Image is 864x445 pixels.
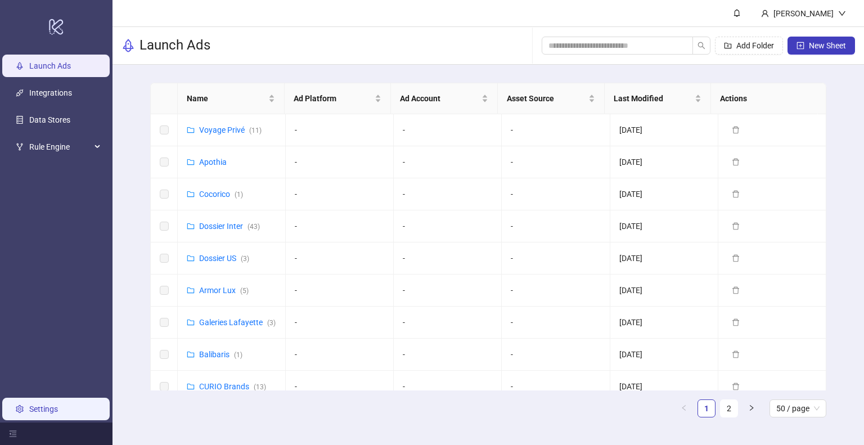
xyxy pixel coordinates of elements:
[610,210,718,242] td: [DATE]
[697,399,715,417] li: 1
[675,399,693,417] li: Previous Page
[787,37,855,55] button: New Sheet
[507,92,586,105] span: Asset Source
[199,382,266,391] a: CURIO Brands(13)
[286,114,394,146] td: -
[698,400,715,417] a: 1
[610,146,718,178] td: [DATE]
[724,42,732,50] span: folder-add
[286,178,394,210] td: -
[732,286,740,294] span: delete
[187,318,195,326] span: folder
[732,254,740,262] span: delete
[394,178,502,210] td: -
[838,10,846,17] span: down
[675,399,693,417] button: left
[605,83,712,114] th: Last Modified
[267,319,276,327] span: ( 3 )
[16,143,24,151] span: fork
[199,190,243,199] a: Cocorico(1)
[769,7,838,20] div: [PERSON_NAME]
[199,318,276,327] a: Galeries Lafayette(3)
[610,339,718,371] td: [DATE]
[394,275,502,307] td: -
[502,371,610,403] td: -
[9,430,17,438] span: menu-fold
[121,39,135,52] span: rocket
[254,383,266,391] span: ( 13 )
[697,42,705,50] span: search
[249,127,262,134] span: ( 11 )
[187,383,195,390] span: folder
[394,371,502,403] td: -
[732,383,740,390] span: delete
[681,404,687,411] span: left
[761,10,769,17] span: user
[139,37,210,55] h3: Launch Ads
[394,339,502,371] td: -
[394,307,502,339] td: -
[732,222,740,230] span: delete
[187,190,195,198] span: folder
[733,9,741,17] span: bell
[776,400,820,417] span: 50 / page
[187,222,195,230] span: folder
[736,41,774,50] span: Add Folder
[199,254,249,263] a: Dossier US(3)
[187,350,195,358] span: folder
[732,350,740,358] span: delete
[286,371,394,403] td: -
[748,404,755,411] span: right
[742,399,760,417] li: Next Page
[178,83,285,114] th: Name
[610,114,718,146] td: [DATE]
[502,275,610,307] td: -
[286,339,394,371] td: -
[502,210,610,242] td: -
[285,83,391,114] th: Ad Platform
[199,158,227,167] a: Apothia
[614,92,693,105] span: Last Modified
[498,83,605,114] th: Asset Source
[29,115,70,124] a: Data Stores
[199,125,262,134] a: Voyage Privé(11)
[394,210,502,242] td: -
[502,114,610,146] td: -
[234,351,242,359] span: ( 1 )
[199,222,260,231] a: Dossier Inter(43)
[187,126,195,134] span: folder
[241,255,249,263] span: ( 3 )
[721,400,737,417] a: 2
[732,126,740,134] span: delete
[715,37,783,55] button: Add Folder
[247,223,260,231] span: ( 43 )
[796,42,804,50] span: plus-square
[286,146,394,178] td: -
[235,191,243,199] span: ( 1 )
[187,92,266,105] span: Name
[502,178,610,210] td: -
[502,242,610,275] td: -
[610,275,718,307] td: [DATE]
[732,190,740,198] span: delete
[809,41,846,50] span: New Sheet
[502,146,610,178] td: -
[29,136,91,158] span: Rule Engine
[391,83,498,114] th: Ad Account
[29,404,58,413] a: Settings
[732,318,740,326] span: delete
[286,275,394,307] td: -
[187,286,195,294] span: folder
[29,88,72,97] a: Integrations
[187,254,195,262] span: folder
[742,399,760,417] button: right
[610,178,718,210] td: [DATE]
[502,307,610,339] td: -
[394,242,502,275] td: -
[394,146,502,178] td: -
[199,286,249,295] a: Armor Lux(5)
[732,158,740,166] span: delete
[769,399,826,417] div: Page Size
[502,339,610,371] td: -
[187,158,195,166] span: folder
